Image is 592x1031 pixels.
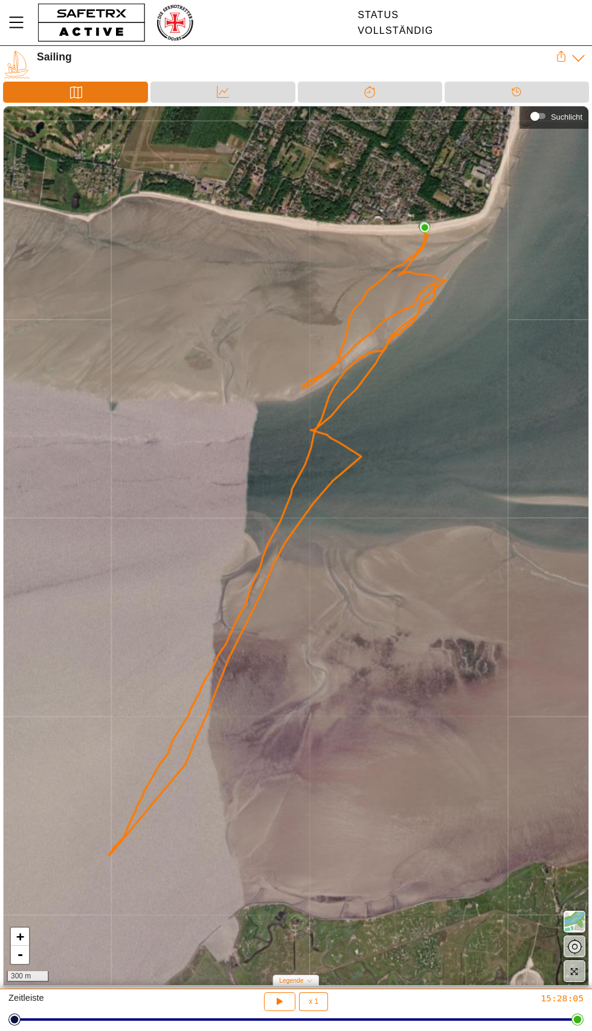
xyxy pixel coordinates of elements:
[11,946,29,964] a: Zoom out
[419,222,430,233] img: PathEnd.svg
[3,51,31,79] img: SAILING.svg
[299,992,328,1011] button: x 1
[279,977,303,984] span: Legende
[8,992,198,1011] div: Zeitleiste
[11,928,29,946] a: Zoom in
[445,82,589,103] div: Timeline
[37,51,556,63] div: Sailing
[155,3,194,42] img: RescueLogo.png
[394,992,584,1004] div: 15:28:05
[298,82,442,103] div: Trennung
[526,107,582,125] div: Suchlicht
[358,10,433,21] div: Status
[150,82,295,103] div: Daten
[7,971,49,982] div: 300 m
[419,221,430,231] img: PathStart.svg
[309,998,318,1005] span: x 1
[3,82,148,103] div: Karte
[358,25,433,36] div: Vollständig
[551,112,582,121] div: Suchlicht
